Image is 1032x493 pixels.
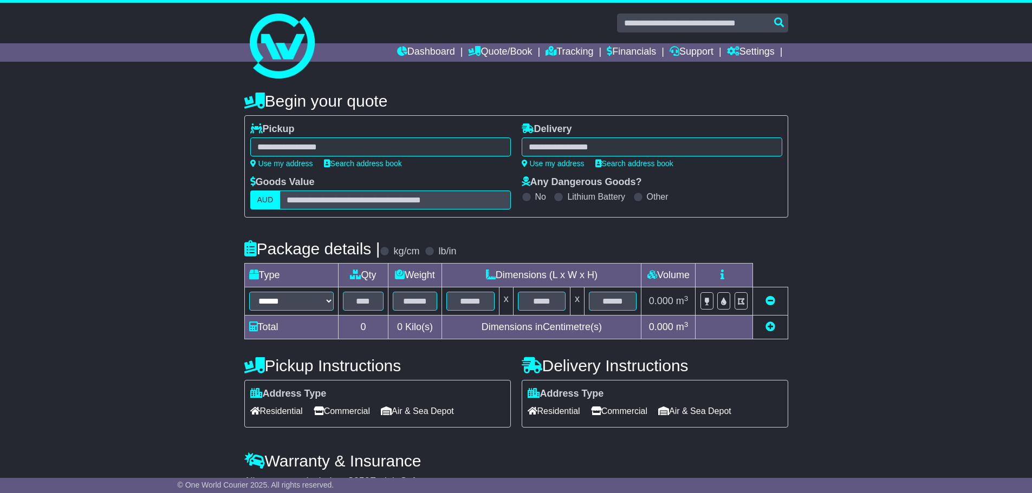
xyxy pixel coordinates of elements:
td: Type [244,264,339,287]
h4: Pickup Instructions [244,357,511,374]
a: Remove this item [765,295,775,306]
label: Goods Value [250,176,315,188]
span: Residential [528,403,580,419]
label: AUD [250,190,281,209]
a: Search address book [595,159,673,168]
label: Pickup [250,123,295,135]
span: m [676,321,689,332]
label: Address Type [250,388,327,400]
h4: Package details | [244,240,380,258]
td: Qty [339,264,388,287]
label: Other [647,192,668,202]
td: Dimensions (L x W x H) [442,264,641,287]
a: Use my address [522,159,585,168]
span: 0 [397,321,403,332]
td: Volume [641,264,696,287]
h4: Warranty & Insurance [244,452,788,470]
span: Air & Sea Depot [658,403,731,419]
td: Total [244,315,339,339]
h4: Delivery Instructions [522,357,788,374]
label: Address Type [528,388,604,400]
span: Air & Sea Depot [381,403,454,419]
td: x [499,287,513,315]
h4: Begin your quote [244,92,788,110]
a: Dashboard [397,43,455,62]
label: Any Dangerous Goods? [522,176,642,188]
sup: 3 [684,294,689,303]
span: © One World Courier 2025. All rights reserved. [178,481,334,489]
label: Delivery [522,123,572,135]
a: Quote/Book [468,43,532,62]
label: Lithium Battery [567,192,625,202]
td: Kilo(s) [388,315,442,339]
a: Support [670,43,713,62]
a: Financials [607,43,656,62]
span: m [676,295,689,306]
td: x [570,287,585,315]
span: 250 [354,476,370,487]
span: 0.000 [649,295,673,306]
label: lb/in [438,246,456,258]
a: Settings [727,43,775,62]
a: Use my address [250,159,313,168]
span: Residential [250,403,303,419]
td: 0 [339,315,388,339]
label: kg/cm [393,246,419,258]
span: 0.000 [649,321,673,332]
a: Search address book [324,159,402,168]
a: Tracking [546,43,593,62]
td: Weight [388,264,442,287]
label: No [535,192,546,202]
span: Commercial [314,403,370,419]
td: Dimensions in Centimetre(s) [442,315,641,339]
span: Commercial [591,403,647,419]
sup: 3 [684,320,689,328]
div: All our quotes include a $ FreightSafe warranty. [244,476,788,488]
a: Add new item [765,321,775,332]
